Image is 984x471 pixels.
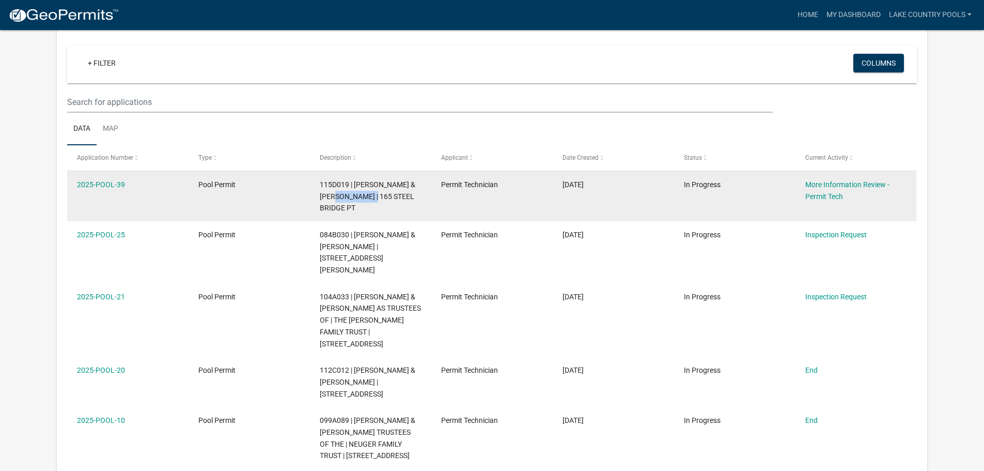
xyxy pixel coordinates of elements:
[563,293,584,301] span: 03/20/2025
[805,293,867,301] a: Inspection Request
[80,54,124,72] a: + Filter
[198,416,236,424] span: Pool Permit
[77,366,125,374] a: 2025-POOL-20
[441,293,498,301] span: Permit Technician
[97,113,124,146] a: Map
[885,5,976,25] a: Lake Country Pools
[684,154,702,161] span: Status
[198,293,236,301] span: Pool Permit
[198,231,236,239] span: Pool Permit
[441,180,498,189] span: Permit Technician
[320,366,415,398] span: 112C012 | MCNAMARA THOMAS J & MARY K HORTON | 360 COLD BRANCH RD
[805,231,867,239] a: Inspection Request
[198,154,212,161] span: Type
[198,366,236,374] span: Pool Permit
[805,366,818,374] a: End
[431,145,553,170] datatable-header-cell: Applicant
[320,154,351,161] span: Description
[563,231,584,239] span: 03/28/2025
[805,180,889,201] a: More Information Review - Permit Tech
[822,5,885,25] a: My Dashboard
[77,231,125,239] a: 2025-POOL-25
[320,293,421,348] span: 104A033 | MARBUT WILLIAM B & TONYA AS TRUSTEES OF | THE MARBUT FAMILY TRUST | 129 LAKE FOREST DR
[563,416,584,424] span: 02/05/2025
[441,154,468,161] span: Applicant
[793,5,822,25] a: Home
[310,145,431,170] datatable-header-cell: Description
[684,293,721,301] span: In Progress
[77,154,133,161] span: Application Number
[67,145,189,170] datatable-header-cell: Application Number
[684,231,721,239] span: In Progress
[553,145,674,170] datatable-header-cell: Date Created
[320,180,415,212] span: 115D019 | LEVENGOOD GARY A & LISA K | 165 STEEL BRIDGE PT
[77,293,125,301] a: 2025-POOL-21
[795,145,916,170] datatable-header-cell: Current Activity
[684,416,721,424] span: In Progress
[563,366,584,374] span: 03/20/2025
[67,113,97,146] a: Data
[67,92,772,113] input: Search for applications
[441,416,498,424] span: Permit Technician
[320,231,415,274] span: 084B030 | HAIRETIS ANDREW & KELLEY | 98 BAGLEY RD
[805,154,848,161] span: Current Activity
[684,366,721,374] span: In Progress
[77,180,125,189] a: 2025-POOL-39
[563,180,584,189] span: 08/11/2025
[198,180,236,189] span: Pool Permit
[320,416,415,460] span: 099A089 | NEUGER DENNIS & JENNIFER TRUSTEES OF THE | NEUGER FAMILY TRUST | 308 DEER TRACK RD
[684,180,721,189] span: In Progress
[441,366,498,374] span: Permit Technician
[563,154,599,161] span: Date Created
[189,145,310,170] datatable-header-cell: Type
[853,54,904,72] button: Columns
[441,231,498,239] span: Permit Technician
[805,416,818,424] a: End
[77,416,125,424] a: 2025-POOL-10
[674,145,795,170] datatable-header-cell: Status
